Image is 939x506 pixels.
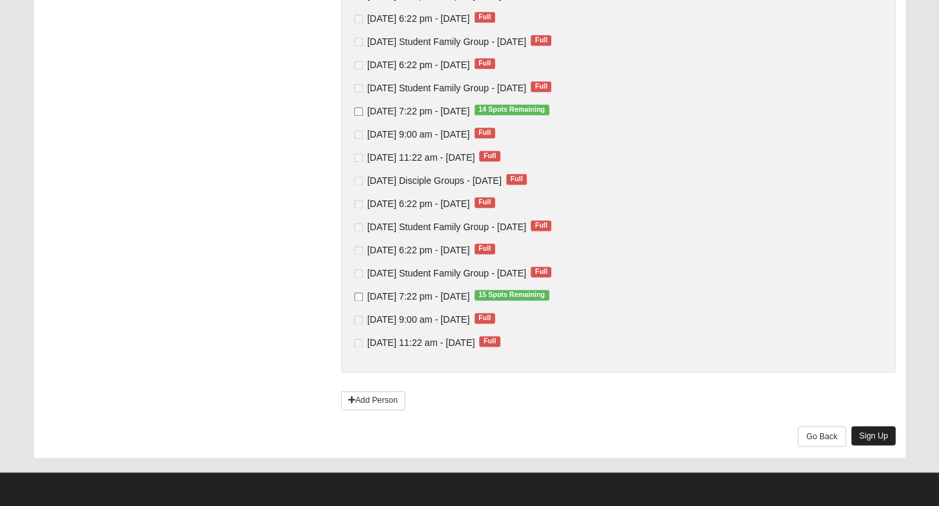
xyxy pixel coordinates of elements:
span: [DATE] 6:22 pm - [DATE] [367,13,470,24]
span: [DATE] 9:00 am - [DATE] [367,314,470,325]
input: [DATE] 7:22 pm - [DATE]14 Spots Remaining [354,107,363,116]
input: [DATE] 6:22 pm - [DATE]Full [354,15,363,23]
a: Sign Up [851,426,896,445]
span: [DATE] 9:00 am - [DATE] [367,129,470,140]
input: [DATE] 11:22 am - [DATE]Full [354,153,363,162]
a: Go Back [798,426,846,446]
span: [DATE] Student Family Group - [DATE] [367,36,527,47]
input: [DATE] 7:22 pm - [DATE]15 Spots Remaining [354,292,363,301]
input: [DATE] 6:22 pm - [DATE]Full [354,61,363,69]
span: 15 Spots Remaining [474,290,549,300]
span: Full [506,174,527,185]
input: [DATE] Disciple Groups - [DATE]Full [354,177,363,185]
span: [DATE] Disciple Groups - [DATE] [367,175,502,186]
input: [DATE] Student Family Group - [DATE]Full [354,84,363,93]
a: Add Person [341,391,405,410]
span: Full [474,128,495,138]
input: [DATE] Student Family Group - [DATE]Full [354,269,363,278]
input: [DATE] Student Family Group - [DATE]Full [354,38,363,46]
span: Full [474,243,495,254]
span: [DATE] Student Family Group - [DATE] [367,83,527,93]
input: [DATE] Student Family Group - [DATE]Full [354,223,363,232]
span: [DATE] Student Family Group - [DATE] [367,268,527,278]
span: Full [474,58,495,69]
span: [DATE] 6:22 pm - [DATE] [367,60,470,70]
span: [DATE] 7:22 pm - [DATE] [367,106,470,116]
span: [DATE] 6:22 pm - [DATE] [367,198,470,209]
span: Full [531,220,551,231]
input: [DATE] 9:00 am - [DATE]Full [354,316,363,324]
input: [DATE] 6:22 pm - [DATE]Full [354,246,363,255]
span: Full [474,313,495,323]
span: [DATE] 11:22 am - [DATE] [367,337,475,348]
input: [DATE] 9:00 am - [DATE]Full [354,130,363,139]
span: [DATE] 6:22 pm - [DATE] [367,245,470,255]
span: [DATE] 7:22 pm - [DATE] [367,291,470,302]
span: Full [474,12,495,22]
span: Full [474,197,495,208]
input: [DATE] 6:22 pm - [DATE]Full [354,200,363,208]
span: [DATE] Student Family Group - [DATE] [367,222,527,232]
input: [DATE] 11:22 am - [DATE]Full [354,339,363,347]
span: [DATE] 11:22 am - [DATE] [367,152,475,163]
span: Full [479,336,500,347]
span: Full [479,151,500,161]
span: 14 Spots Remaining [474,105,549,115]
span: Full [531,35,551,46]
span: Full [531,267,551,277]
span: Full [531,81,551,92]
